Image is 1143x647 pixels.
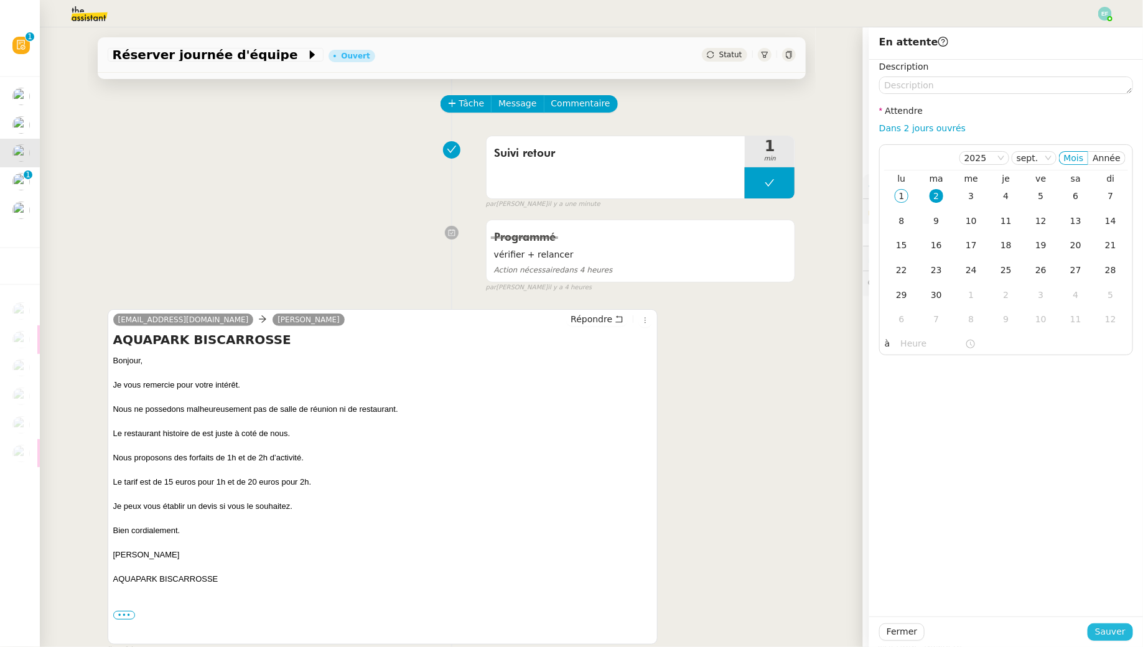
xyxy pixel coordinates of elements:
span: à [885,337,890,351]
th: sam. [1058,173,1093,184]
div: 6 [895,312,908,326]
div: 6 [1069,189,1083,203]
div: 4 [999,189,1013,203]
td: 21/09/2025 [1093,233,1128,258]
small: [PERSON_NAME] [486,199,600,210]
td: 08/10/2025 [954,307,989,332]
span: Répondre [571,313,612,325]
th: mer. [954,173,989,184]
td: 26/09/2025 [1024,258,1058,283]
div: 4 [1069,288,1083,302]
td: 22/09/2025 [884,258,919,283]
div: 12 [1034,214,1048,228]
div: 11 [999,214,1013,228]
td: 04/10/2025 [1058,283,1093,308]
img: users%2FlEKjZHdPaYMNgwXp1mLJZ8r8UFs1%2Favatar%2F1e03ee85-bb59-4f48-8ffa-f076c2e8c285 [12,88,30,105]
div: 8 [895,214,908,228]
div: 25 [999,263,1013,277]
td: 15/09/2025 [884,233,919,258]
td: 14/09/2025 [1093,209,1128,234]
div: Nous ne possedons malheureusement pas de salle de réunion ni de restaurant. [113,403,653,416]
label: Attendre [879,106,923,116]
td: 19/09/2025 [1024,233,1058,258]
div: Ouvert [341,52,370,60]
span: Commentaire [551,96,610,111]
p: 1 [26,170,30,182]
div: AQUAPARK BISCARROSSE [113,573,653,641]
span: 🔐 [868,204,949,218]
span: ⚙️ [868,179,933,193]
th: ven. [1024,173,1058,184]
td: 07/10/2025 [919,307,954,332]
span: 1 [745,139,795,154]
div: ⚙️Procédures [863,174,1143,198]
td: 10/10/2025 [1024,307,1058,332]
label: ••• [113,611,136,620]
div: 23 [930,263,943,277]
a: [PERSON_NAME] [273,314,345,325]
span: il y a une minute [548,199,600,210]
td: 09/10/2025 [989,307,1024,332]
span: Statut [719,50,742,59]
td: 28/09/2025 [1093,258,1128,283]
a: [EMAIL_ADDRESS][DOMAIN_NAME] [113,314,254,325]
td: 20/09/2025 [1058,233,1093,258]
button: Message [491,95,544,113]
th: lun. [884,173,919,184]
span: Réserver journée d'équipe [113,49,307,61]
img: users%2FQNmrJKjvCnhZ9wRJPnUNc9lj8eE3%2Favatar%2F5ca36b56-0364-45de-a850-26ae83da85f1 [12,144,30,162]
img: users%2FSg6jQljroSUGpSfKFUOPmUmNaZ23%2Favatar%2FUntitled.png [12,388,30,405]
div: ⏲️Tâches 40:42 [863,246,1143,271]
button: Fermer [879,623,925,641]
th: dim. [1093,173,1128,184]
th: mar. [919,173,954,184]
td: 06/09/2025 [1058,184,1093,209]
td: 23/09/2025 [919,258,954,283]
td: 11/09/2025 [989,209,1024,234]
td: 13/09/2025 [1058,209,1093,234]
td: 02/09/2025 [919,184,954,209]
div: 30 [930,288,943,302]
img: users%2FSg6jQljroSUGpSfKFUOPmUmNaZ23%2Favatar%2FUntitled.png [12,173,30,190]
span: par [486,282,497,293]
td: 08/09/2025 [884,209,919,234]
div: 22 [895,263,908,277]
div: 27 [1069,263,1083,277]
p: 1 [27,32,32,44]
span: il y a 4 heures [548,282,592,293]
div: 28 [1104,263,1117,277]
label: Description [879,62,929,72]
span: Tâche [459,96,485,111]
button: Sauver [1088,623,1133,641]
span: En attente [879,36,948,48]
td: 02/10/2025 [989,283,1024,308]
td: 30/09/2025 [919,283,954,308]
div: 1 [895,189,908,203]
span: Suivi retour [494,144,738,163]
div: 14 [1104,214,1117,228]
img: users%2FutyFSk64t3XkVZvBICD9ZGkOt3Y2%2Favatar%2F51cb3b97-3a78-460b-81db-202cf2efb2f3 [12,416,30,434]
div: Bonjour, [113,355,653,641]
div: 21 [1104,238,1117,252]
td: 11/10/2025 [1058,307,1093,332]
div: 15 [895,238,908,252]
div: 24 [964,263,978,277]
h4: AQUAPARK BISCARROSSE [113,331,653,348]
div: 🔐Données client [863,199,1143,223]
a: Dans 2 jours ouvrés [879,123,966,133]
td: 17/09/2025 [954,233,989,258]
td: 12/10/2025 [1093,307,1128,332]
span: min [745,154,795,164]
div: 17 [964,238,978,252]
button: Tâche [441,95,492,113]
td: 24/09/2025 [954,258,989,283]
td: 03/09/2025 [954,184,989,209]
div: 10 [1034,312,1048,326]
td: 04/09/2025 [989,184,1024,209]
img: users%2FSg6jQljroSUGpSfKFUOPmUmNaZ23%2Favatar%2FUntitled.png [12,359,30,376]
span: par [486,199,497,210]
nz-select-item: 2025 [964,152,1004,164]
span: vérifier + relancer [494,248,788,262]
div: 2 [930,189,943,203]
nz-select-item: sept. [1017,152,1052,164]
